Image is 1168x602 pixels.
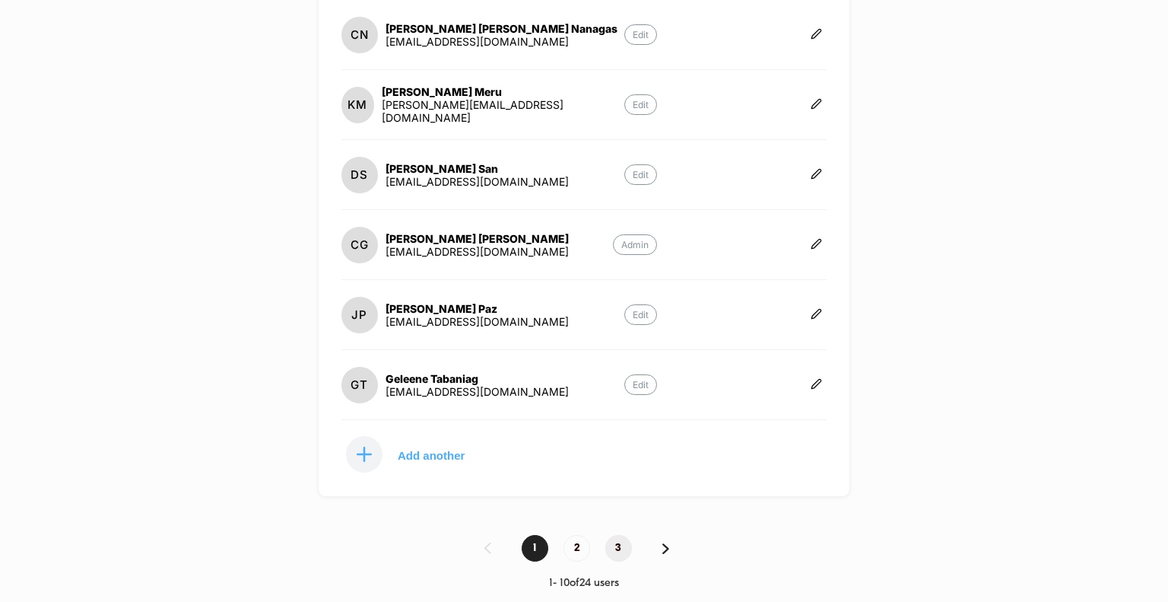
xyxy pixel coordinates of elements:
[386,385,569,398] div: [EMAIL_ADDRESS][DOMAIN_NAME]
[624,94,657,115] p: Edit
[398,451,465,459] p: Add another
[624,164,657,185] p: Edit
[386,35,617,48] div: [EMAIL_ADDRESS][DOMAIN_NAME]
[351,377,368,392] p: GT
[351,237,369,252] p: CG
[382,98,624,124] div: [PERSON_NAME][EMAIL_ADDRESS][DOMAIN_NAME]
[386,162,569,175] div: [PERSON_NAME] San
[386,372,569,385] div: Geleene Tabaniag
[386,232,569,245] div: [PERSON_NAME] [PERSON_NAME]
[351,307,367,322] p: JP
[386,302,569,315] div: [PERSON_NAME] Paz
[563,535,590,562] span: 2
[348,97,367,112] p: KM
[522,535,548,562] span: 1
[351,167,368,182] p: DS
[386,315,569,328] div: [EMAIL_ADDRESS][DOMAIN_NAME]
[386,22,617,35] div: [PERSON_NAME] [PERSON_NAME] Nanagas
[386,245,569,258] div: [EMAIL_ADDRESS][DOMAIN_NAME]
[605,535,632,562] span: 3
[624,24,657,45] p: Edit
[386,175,569,188] div: [EMAIL_ADDRESS][DOMAIN_NAME]
[662,543,669,554] img: pagination forward
[624,374,657,395] p: Edit
[351,27,369,42] p: CN
[613,234,657,255] p: Admin
[341,435,494,473] button: Add another
[624,304,657,325] p: Edit
[382,85,624,98] div: [PERSON_NAME] Meru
